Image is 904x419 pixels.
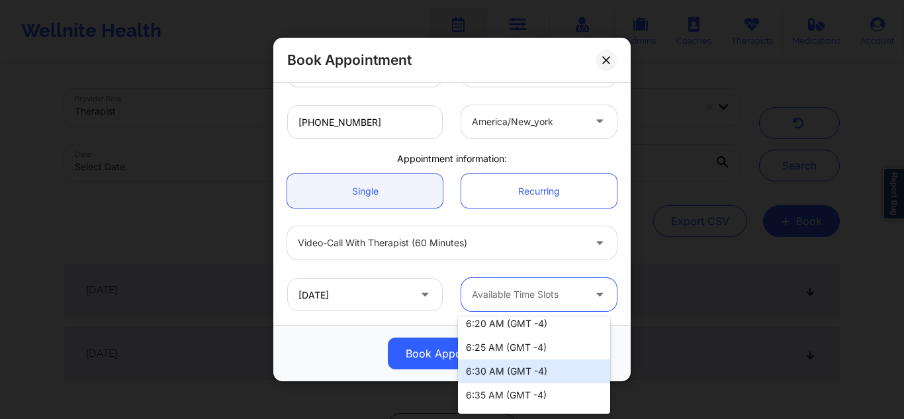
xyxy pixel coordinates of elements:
[298,226,584,259] div: Video-Call with Therapist (60 minutes)
[472,105,584,138] div: america/new_york
[458,312,610,336] div: 6:20 AM (GMT -4)
[287,105,443,138] input: Patient's Phone Number
[458,383,610,407] div: 6:35 AM (GMT -4)
[287,174,443,208] a: Single
[458,359,610,383] div: 6:30 AM (GMT -4)
[388,338,516,369] button: Book Appointment
[278,152,626,165] div: Appointment information:
[287,278,443,311] input: MM/DD/YYYY
[298,53,410,86] div: [GEOGRAPHIC_DATA]
[472,53,584,86] div: [US_STATE]
[461,174,617,208] a: Recurring
[458,336,610,359] div: 6:25 AM (GMT -4)
[287,51,412,69] h2: Book Appointment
